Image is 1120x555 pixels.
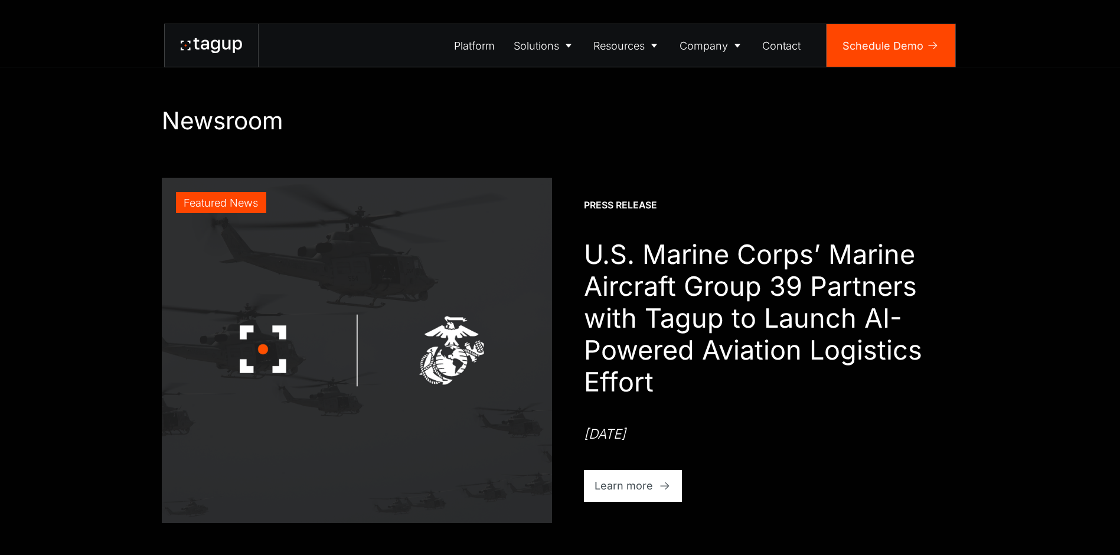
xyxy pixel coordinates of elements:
[762,38,801,54] div: Contact
[827,24,955,67] a: Schedule Demo
[584,239,959,398] h1: U.S. Marine Corps’ Marine Aircraft Group 39 Partners with Tagup to Launch AI-Powered Aviation Log...
[514,38,559,54] div: Solutions
[593,38,645,54] div: Resources
[584,199,657,212] div: Press Release
[595,478,653,494] div: Learn more
[680,38,728,54] div: Company
[843,38,923,54] div: Schedule Demo
[670,24,753,67] a: Company
[454,38,495,54] div: Platform
[504,24,585,67] a: Solutions
[162,178,552,523] a: Featured News
[753,24,811,67] a: Contact
[584,470,683,502] a: Learn more
[584,425,626,443] div: [DATE]
[184,195,258,211] div: Featured News
[162,106,959,135] h1: Newsroom
[585,24,671,67] a: Resources
[445,24,505,67] a: Platform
